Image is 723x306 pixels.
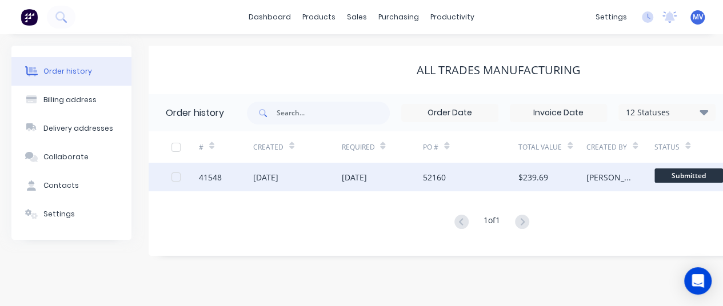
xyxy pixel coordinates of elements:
[425,9,480,26] div: productivity
[21,9,38,26] img: Factory
[484,214,500,231] div: 1 of 1
[11,200,131,228] button: Settings
[43,123,113,134] div: Delivery addresses
[253,142,283,152] div: Created
[590,9,633,26] div: settings
[654,142,680,152] div: Status
[243,9,297,26] a: dashboard
[423,131,518,163] div: PO #
[11,143,131,171] button: Collaborate
[166,106,224,120] div: Order history
[684,267,712,295] div: Open Intercom Messenger
[693,12,703,22] span: MV
[341,142,374,152] div: Required
[253,171,278,183] div: [DATE]
[43,152,89,162] div: Collaborate
[341,9,373,26] div: sales
[417,63,581,77] div: ALL TRADES MANUFACTURING
[341,171,366,183] div: [DATE]
[11,171,131,200] button: Contacts
[43,180,79,191] div: Contacts
[586,171,632,183] div: [PERSON_NAME]
[423,171,446,183] div: 52160
[43,66,92,76] div: Order history
[199,142,203,152] div: #
[586,142,627,152] div: Created By
[253,131,342,163] div: Created
[518,131,586,163] div: Total Value
[297,9,341,26] div: products
[586,131,654,163] div: Created By
[518,142,562,152] div: Total Value
[43,209,75,219] div: Settings
[199,131,253,163] div: #
[423,142,438,152] div: PO #
[43,95,97,105] div: Billing address
[11,57,131,86] button: Order history
[199,171,222,183] div: 41548
[510,104,606,122] input: Invoice Date
[277,102,390,124] input: Search...
[11,86,131,114] button: Billing address
[518,171,548,183] div: $239.69
[341,131,423,163] div: Required
[619,106,715,119] div: 12 Statuses
[402,104,498,122] input: Order Date
[654,168,723,183] span: Submitted
[373,9,425,26] div: purchasing
[11,114,131,143] button: Delivery addresses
